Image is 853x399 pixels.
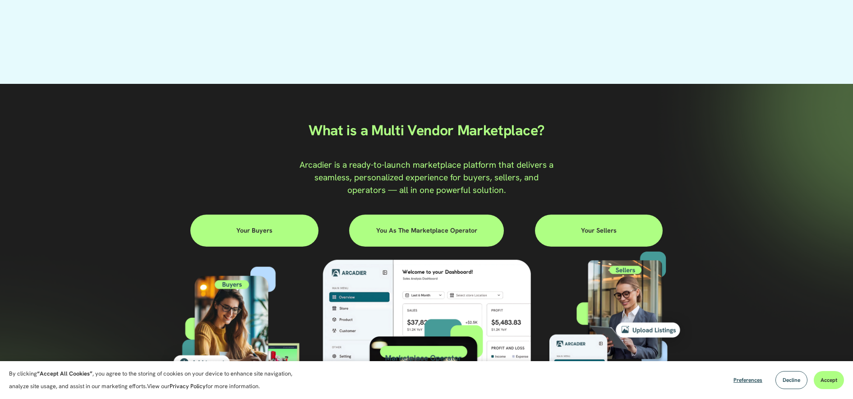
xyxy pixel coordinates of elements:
a: Your Buyers [190,215,318,247]
span: Preferences [733,376,762,384]
a: Privacy Policy [170,382,206,390]
a: Your Sellers [535,215,663,247]
p: By clicking , you agree to the storing of cookies on your device to enhance site navigation, anal... [9,367,302,393]
span: Decline [783,376,800,384]
button: Decline [775,371,807,389]
strong: “Accept All Cookies” [37,370,92,377]
button: Preferences [727,371,769,389]
iframe: Chat Widget [808,356,853,399]
span: Arcadier is a ready-to-launch marketplace platform that delivers a seamless, personalized experie... [300,159,556,196]
span: What is a Multi Vendor Marketplace? [309,121,544,140]
a: You as the Marketplace Operator [349,215,504,247]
